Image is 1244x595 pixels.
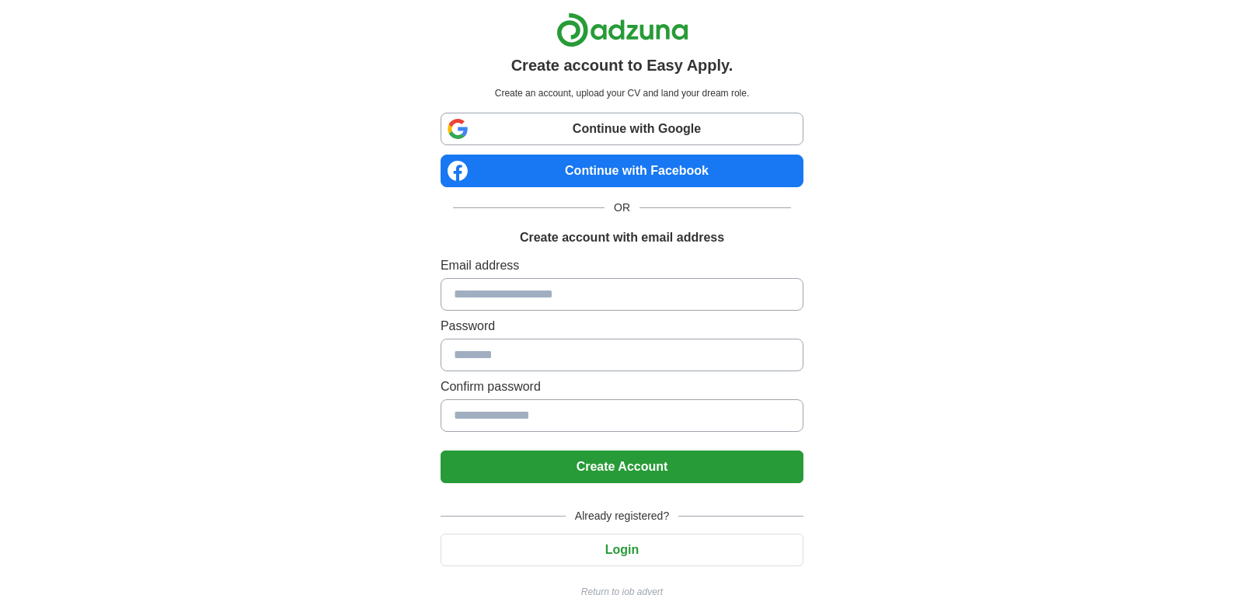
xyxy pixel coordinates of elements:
[441,317,803,336] label: Password
[441,378,803,396] label: Confirm password
[441,155,803,187] a: Continue with Facebook
[441,543,803,556] a: Login
[520,228,724,247] h1: Create account with email address
[511,54,734,77] h1: Create account to Easy Apply.
[444,86,800,100] p: Create an account, upload your CV and land your dream role.
[441,534,803,566] button: Login
[441,256,803,275] label: Email address
[605,200,639,216] span: OR
[556,12,688,47] img: Adzuna logo
[566,508,678,524] span: Already registered?
[441,451,803,483] button: Create Account
[441,113,803,145] a: Continue with Google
